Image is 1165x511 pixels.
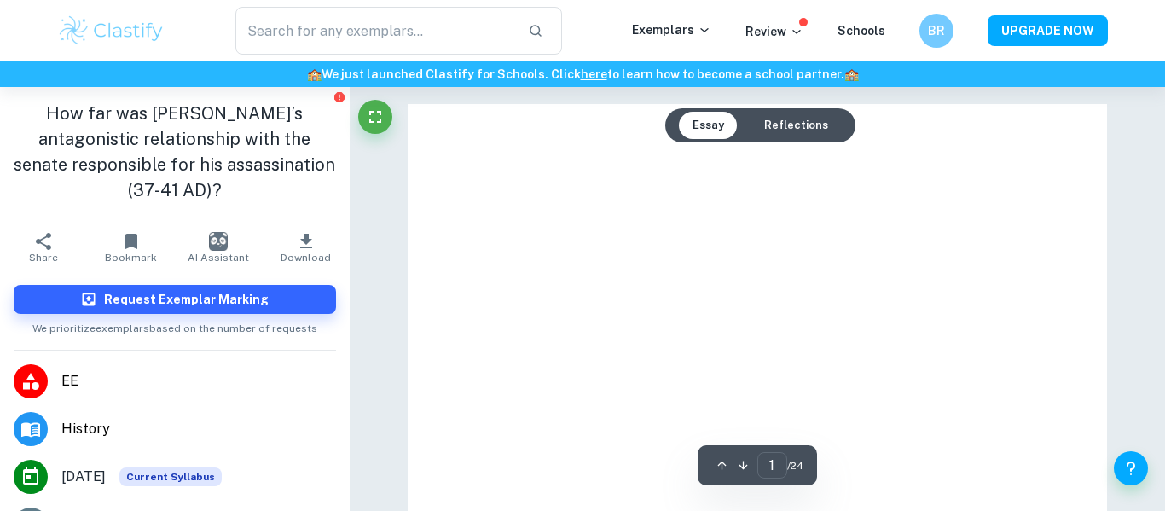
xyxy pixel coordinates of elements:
button: Report issue [333,90,346,103]
button: Help and Feedback [1114,451,1148,485]
button: UPGRADE NOW [988,15,1108,46]
button: Bookmark [87,224,174,271]
span: EE [61,371,336,392]
span: Share [29,252,58,264]
button: BR [919,14,953,48]
img: AI Assistant [209,232,228,251]
h1: How far was [PERSON_NAME]’s antagonistic relationship with the senate responsible for his assassi... [14,101,336,203]
span: / 24 [787,458,803,473]
button: Essay [679,112,738,139]
a: here [581,67,607,81]
h6: BR [927,21,947,40]
input: Search for any exemplars... [235,7,514,55]
button: Request Exemplar Marking [14,285,336,314]
button: Reflections [751,112,842,139]
span: AI Assistant [188,252,249,264]
p: Exemplars [632,20,711,39]
span: Bookmark [105,252,157,264]
span: We prioritize exemplars based on the number of requests [32,314,317,336]
span: 🏫 [844,67,859,81]
a: Schools [838,24,885,38]
span: [DATE] [61,467,106,487]
img: Clastify logo [57,14,165,48]
span: Current Syllabus [119,467,222,486]
div: This exemplar is based on the current syllabus. Feel free to refer to it for inspiration/ideas wh... [119,467,222,486]
button: AI Assistant [175,224,262,271]
p: Review [745,22,803,41]
span: Download [281,252,331,264]
h6: Request Exemplar Marking [104,290,269,309]
button: Fullscreen [358,100,392,134]
span: History [61,419,336,439]
h6: We just launched Clastify for Schools. Click to learn how to become a school partner. [3,65,1162,84]
span: 🏫 [307,67,322,81]
button: Download [262,224,349,271]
